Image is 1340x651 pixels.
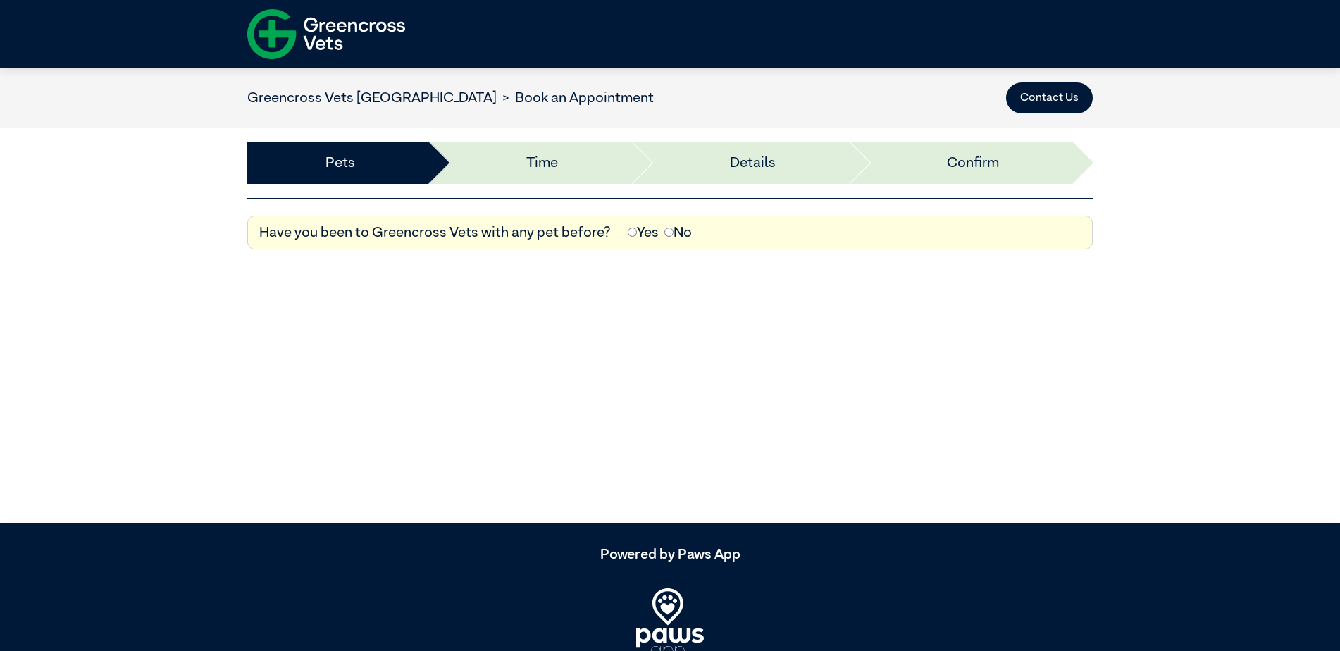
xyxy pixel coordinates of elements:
[628,222,659,243] label: Yes
[247,4,405,65] img: f-logo
[664,222,692,243] label: No
[247,87,654,108] nav: breadcrumb
[1006,82,1093,113] button: Contact Us
[247,91,497,105] a: Greencross Vets [GEOGRAPHIC_DATA]
[628,228,637,237] input: Yes
[664,228,674,237] input: No
[325,152,355,173] a: Pets
[497,87,654,108] li: Book an Appointment
[247,546,1093,563] h5: Powered by Paws App
[259,222,611,243] label: Have you been to Greencross Vets with any pet before?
